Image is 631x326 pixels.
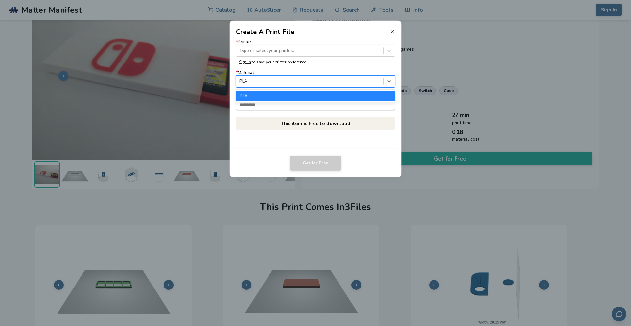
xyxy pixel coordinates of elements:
a: Sign in [239,59,251,64]
label: Printer [236,40,395,57]
p: This item is Free to download [236,117,395,130]
div: PLA [236,91,395,101]
p: to save your printer preference [239,60,392,64]
input: *MaterialPLAPLA [239,79,241,84]
label: Material [236,70,395,87]
input: *Email [236,99,395,110]
input: *PrinterType or select your printer... [239,48,241,53]
button: Get for Free [290,156,341,171]
h2: Create A Print File [236,27,294,37]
